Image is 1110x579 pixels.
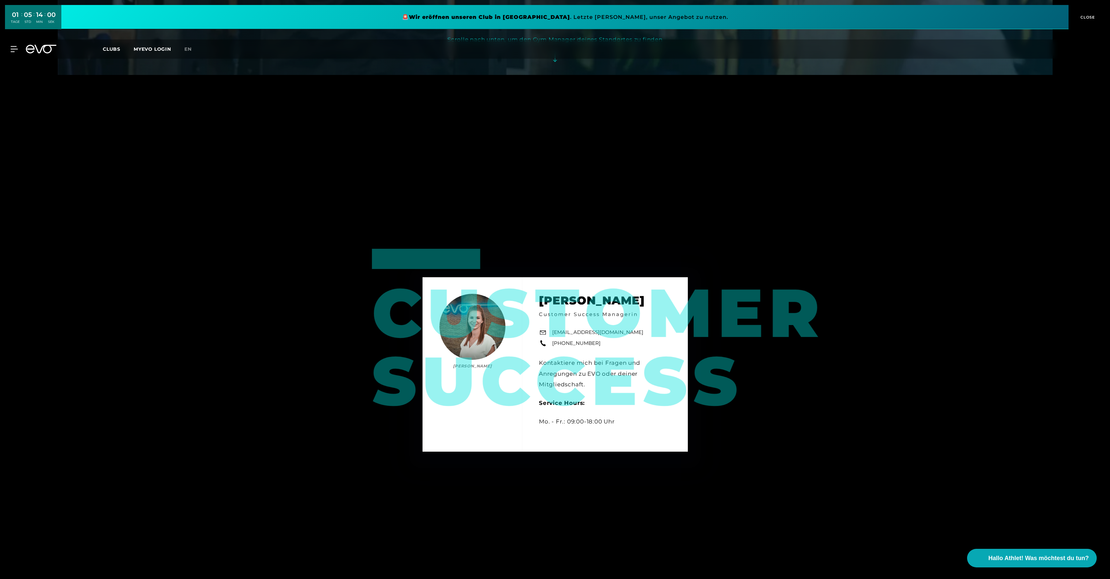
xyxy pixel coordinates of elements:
button: CLOSE [1069,5,1105,29]
span: en [184,46,192,52]
div: 00 [47,10,56,20]
span: CLOSE [1079,14,1095,20]
a: en [184,45,200,53]
div: STD [24,20,32,24]
a: MYEVO LOGIN [134,46,171,52]
a: [EMAIL_ADDRESS][DOMAIN_NAME] [552,329,643,336]
div: MIN [36,20,43,24]
div: 05 [24,10,32,20]
div: 01 [11,10,20,20]
a: [PHONE_NUMBER] [552,340,601,347]
span: Hallo Athlet! Was möchtest du tun? [988,554,1089,563]
div: : [44,11,45,28]
a: Clubs [103,46,134,52]
button: Hallo Athlet! Was möchtest du tun? [967,549,1097,567]
div: : [21,11,22,28]
div: TAGE [11,20,20,24]
div: : [33,11,34,28]
div: 14 [36,10,43,20]
span: Clubs [103,46,120,52]
div: SEK [47,20,56,24]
